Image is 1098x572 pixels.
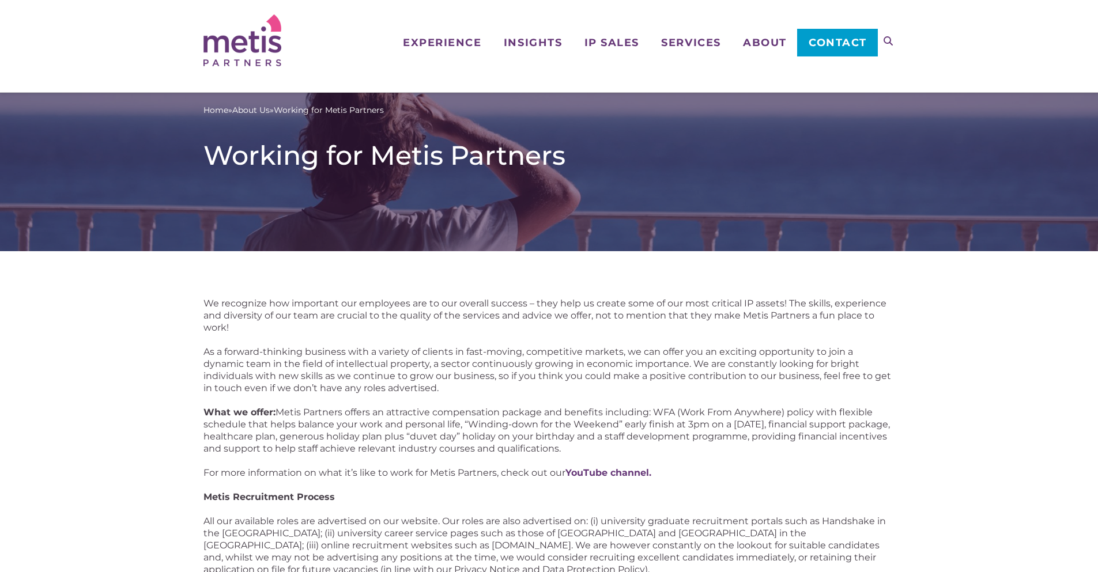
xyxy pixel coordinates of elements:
[203,491,335,502] strong: Metis Recruitment Process
[203,104,228,116] a: Home
[743,37,787,48] span: About
[274,104,384,116] span: Working for Metis Partners
[203,346,895,394] p: As a forward-thinking business with a variety of clients in fast-moving, competitive markets, we ...
[661,37,720,48] span: Services
[203,297,895,334] p: We recognize how important our employees are to our overall success – they help us create some of...
[809,37,867,48] span: Contact
[203,139,895,172] h1: Working for Metis Partners
[203,406,895,454] p: Metis Partners offers an attractive compensation package and benefits including: WFA (Work From A...
[203,407,276,418] strong: What we offer:
[584,37,639,48] span: IP Sales
[403,37,481,48] span: Experience
[565,467,651,478] a: YouTube channel.
[203,467,895,479] p: For more information on what it’s like to work for Metis Partners, check out our
[797,29,877,56] a: Contact
[203,104,384,116] span: » »
[504,37,562,48] span: Insights
[203,14,281,66] img: Metis Partners
[232,104,270,116] a: About Us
